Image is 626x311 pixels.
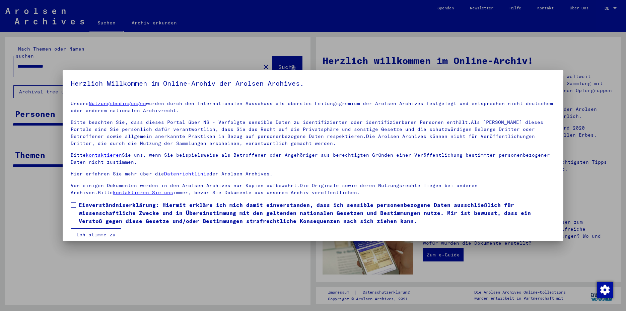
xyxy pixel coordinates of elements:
[71,100,555,114] p: Unsere wurden durch den Internationalen Ausschuss als oberstes Leitungsgremium der Arolsen Archiv...
[71,182,555,196] p: Von einigen Dokumenten werden in den Arolsen Archives nur Kopien aufbewahrt.Die Originale sowie d...
[71,170,555,177] p: Hier erfahren Sie mehr über die der Arolsen Archives.
[71,228,121,241] button: Ich stimme zu
[71,78,555,89] h5: Herzlich Willkommen im Online-Archiv der Arolsen Archives.
[164,171,209,177] a: Datenrichtlinie
[86,152,122,158] a: kontaktieren
[71,119,555,147] p: Bitte beachten Sie, dass dieses Portal über NS - Verfolgte sensible Daten zu identifizierten oder...
[71,152,555,166] p: Bitte Sie uns, wenn Sie beispielsweise als Betroffener oder Angehöriger aus berechtigten Gründen ...
[79,201,555,225] span: Einverständniserklärung: Hiermit erkläre ich mich damit einverstanden, dass ich sensible personen...
[597,282,613,298] img: Zustimmung ändern
[89,100,146,106] a: Nutzungsbedingungen
[113,189,173,196] a: kontaktieren Sie uns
